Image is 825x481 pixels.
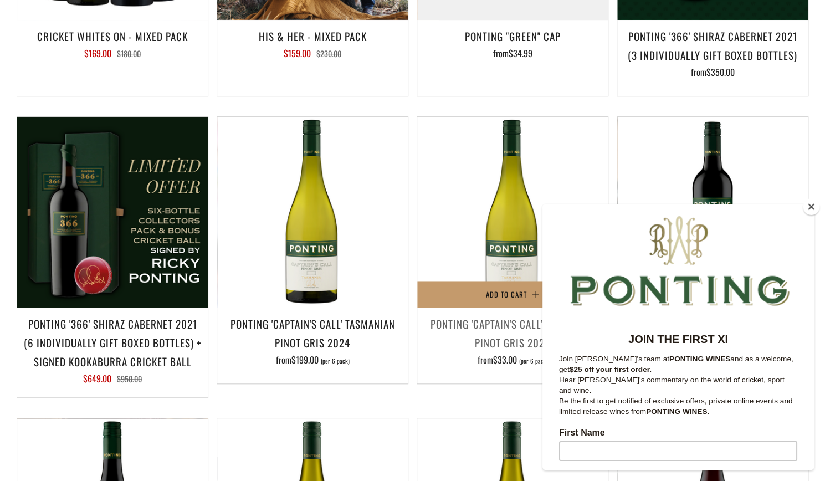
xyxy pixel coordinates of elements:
[417,314,608,370] a: Ponting 'Captain's Call' Tasmanian Pinot Gris 2024 from$33.00 (per 6 pack)
[493,47,532,60] span: from
[223,27,402,45] h3: His & Her - Mixed Pack
[486,289,527,300] span: Add to Cart
[417,281,608,308] button: Add to Cart
[423,314,602,352] h3: Ponting 'Captain's Call' Tasmanian Pinot Gris 2024
[17,317,255,330] label: Email
[803,198,819,215] button: Close
[706,65,735,79] span: $350.00
[276,353,350,366] span: from
[127,151,188,159] strong: PONTING WINES
[17,224,255,237] label: First Name
[417,27,608,82] a: Ponting "Green" Cap from$34.99
[691,65,735,79] span: from
[17,192,255,213] p: Be the first to get notified of exclusive offers, private online events and limited release wines...
[284,47,311,60] span: $159.00
[17,27,208,82] a: CRICKET WHITES ON - MIXED PACK $169.00 $180.00
[117,48,141,59] span: $180.00
[423,27,602,45] h3: Ponting "Green" Cap
[316,48,341,59] span: $230.00
[478,353,548,366] span: from
[117,373,142,385] span: $950.00
[17,171,255,192] p: Hear [PERSON_NAME]'s commentary on the world of cricket, sport and wine.
[104,203,167,212] strong: PONTING WINES.
[493,353,517,366] span: $33.00
[23,27,202,45] h3: CRICKET WHITES ON - MIXED PACK
[291,353,319,366] span: $199.00
[83,372,111,385] span: $649.00
[17,270,255,284] label: Last Name
[23,314,202,371] h3: Ponting '366' Shiraz Cabernet 2021 (6 individually gift boxed bottles) + SIGNED KOOKABURRA CRICKE...
[84,47,111,60] span: $169.00
[27,161,109,170] strong: $25 off your first order.
[86,129,186,141] strong: JOIN THE FIRST XI
[321,358,350,364] span: (per 6 pack)
[617,27,808,82] a: Ponting '366' Shiraz Cabernet 2021 (3 individually gift boxed bottles) from$350.00
[17,314,208,383] a: Ponting '366' Shiraz Cabernet 2021 (6 individually gift boxed bottles) + SIGNED KOOKABURRA CRICKE...
[519,358,548,364] span: (per 6 pack)
[17,397,248,445] span: We will send you a confirmation email to subscribe. I agree to sign up to the Ponting Wines newsl...
[623,27,802,64] h3: Ponting '366' Shiraz Cabernet 2021 (3 individually gift boxed bottles)
[17,364,255,383] input: Subscribe
[509,47,532,60] span: $34.99
[217,27,408,82] a: His & Her - Mixed Pack $159.00 $230.00
[223,314,402,352] h3: Ponting 'Captain's Call' Tasmanian Pinot Gris 2024
[17,150,255,171] p: Join [PERSON_NAME]'s team at and as a welcome, get
[217,314,408,370] a: Ponting 'Captain's Call' Tasmanian Pinot Gris 2024 from$199.00 (per 6 pack)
